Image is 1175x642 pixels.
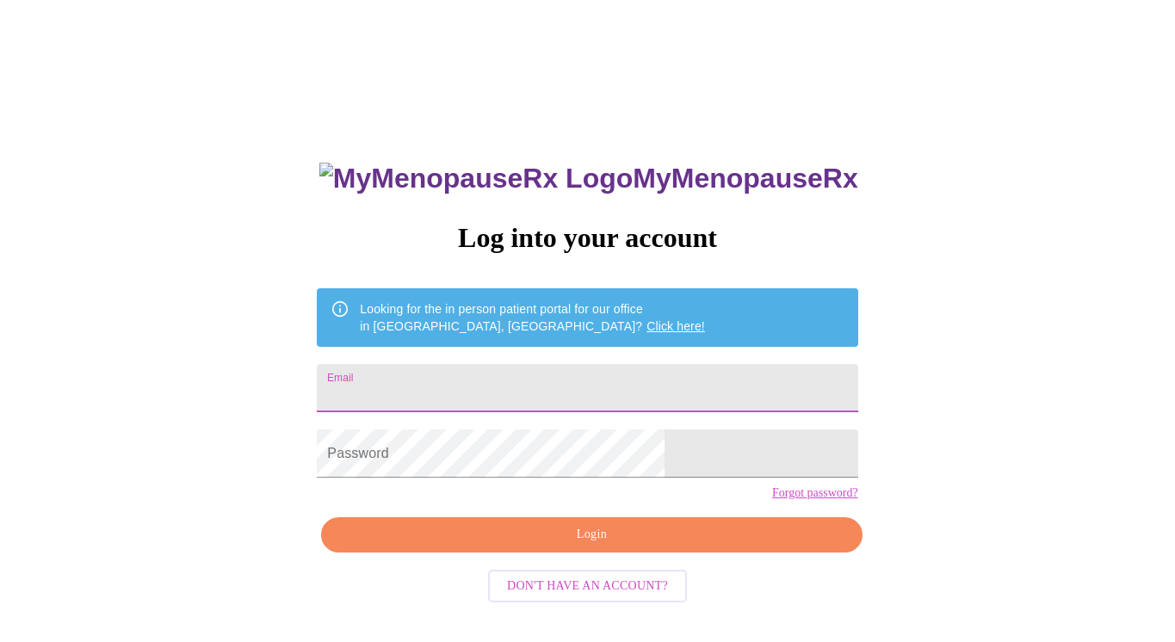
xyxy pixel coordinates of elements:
span: Login [341,524,842,546]
h3: MyMenopauseRx [319,163,858,194]
span: Don't have an account? [507,576,668,597]
a: Don't have an account? [484,577,691,592]
img: MyMenopauseRx Logo [319,163,633,194]
button: Don't have an account? [488,570,687,603]
a: Click here! [646,319,705,333]
h3: Log into your account [317,222,857,254]
div: Looking for the in person patient portal for our office in [GEOGRAPHIC_DATA], [GEOGRAPHIC_DATA]? [360,293,705,342]
a: Forgot password? [772,486,858,500]
button: Login [321,517,862,552]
